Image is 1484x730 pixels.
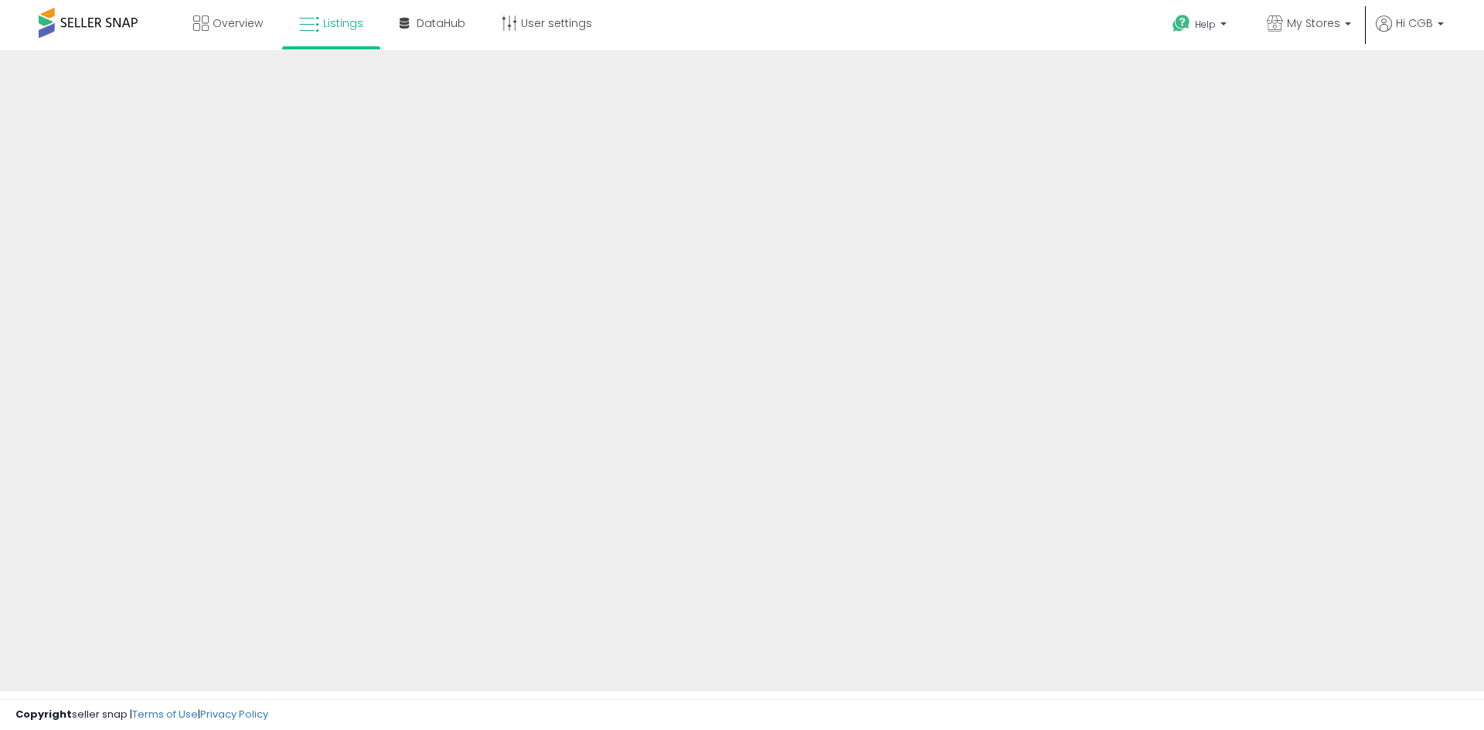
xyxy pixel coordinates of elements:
a: Help [1160,2,1242,50]
span: DataHub [417,15,465,31]
span: Hi CGB [1396,15,1433,31]
span: Help [1195,18,1216,31]
a: Hi CGB [1376,15,1444,50]
span: Overview [213,15,263,31]
i: Get Help [1172,14,1191,33]
span: My Stores [1287,15,1340,31]
span: Listings [323,15,363,31]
